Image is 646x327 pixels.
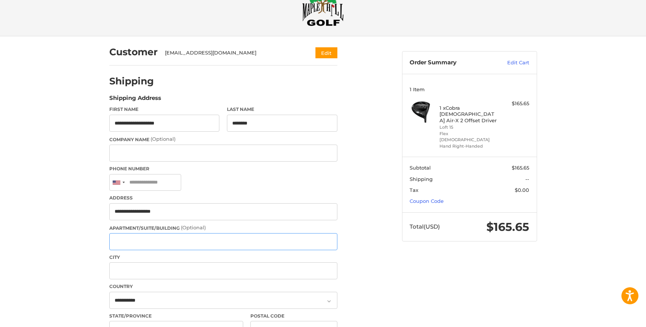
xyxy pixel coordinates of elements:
small: (Optional) [151,136,175,142]
label: Apartment/Suite/Building [109,224,337,232]
label: First Name [109,106,220,113]
h2: Shipping [109,75,154,87]
label: Phone Number [109,165,337,172]
span: Total (USD) [410,223,440,230]
iframe: Google Customer Reviews [584,307,646,327]
span: $0.00 [515,187,529,193]
div: $165.65 [499,100,529,107]
span: Shipping [410,176,433,182]
a: Coupon Code [410,198,444,204]
a: Edit Cart [491,59,529,67]
label: State/Province [109,313,243,319]
button: Edit [315,47,337,58]
label: Country [109,283,337,290]
li: Flex [DEMOGRAPHIC_DATA] [439,131,497,143]
span: Tax [410,187,418,193]
div: [EMAIL_ADDRESS][DOMAIN_NAME] [165,49,301,57]
h3: Order Summary [410,59,491,67]
label: Postal Code [250,313,337,319]
li: Hand Right-Handed [439,143,497,149]
span: Subtotal [410,165,431,171]
li: Loft 15 [439,124,497,131]
h2: Customer [109,46,158,58]
legend: Shipping Address [109,94,161,106]
h4: 1 x Cobra [DEMOGRAPHIC_DATA] Air-X 2 Offset Driver [439,105,497,123]
span: $165.65 [486,220,529,234]
h3: 1 Item [410,86,529,92]
small: (Optional) [181,224,206,230]
span: -- [525,176,529,182]
div: United States: +1 [110,174,127,191]
label: Company Name [109,135,337,143]
span: $165.65 [512,165,529,171]
label: City [109,254,337,261]
label: Last Name [227,106,337,113]
label: Address [109,195,337,201]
